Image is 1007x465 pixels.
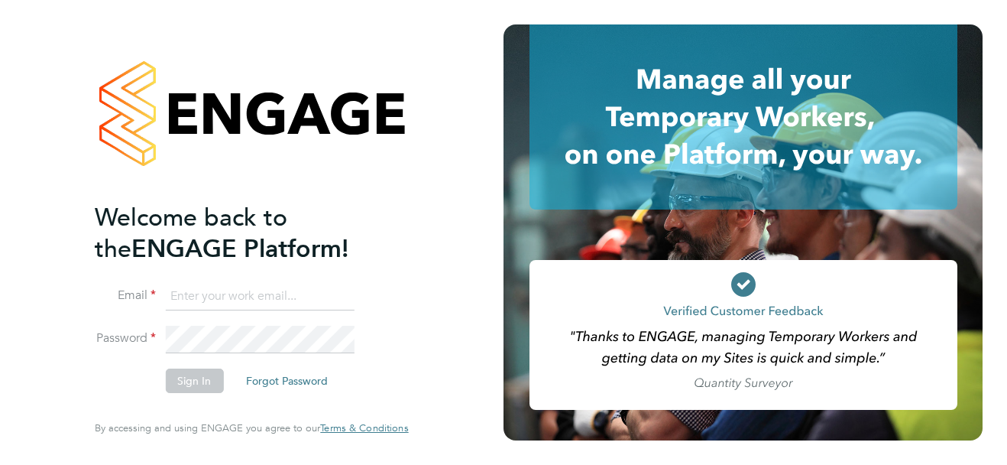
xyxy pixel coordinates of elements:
label: Email [95,288,156,304]
label: Password [95,330,156,346]
h2: ENGAGE Platform! [95,202,393,265]
span: Terms & Conditions [320,421,408,434]
span: Welcome back to the [95,203,287,264]
button: Sign In [165,369,223,393]
a: Terms & Conditions [320,422,408,434]
button: Forgot Password [234,369,340,393]
span: By accessing and using ENGAGE you agree to our [95,421,408,434]
input: Enter your work email... [165,283,354,311]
